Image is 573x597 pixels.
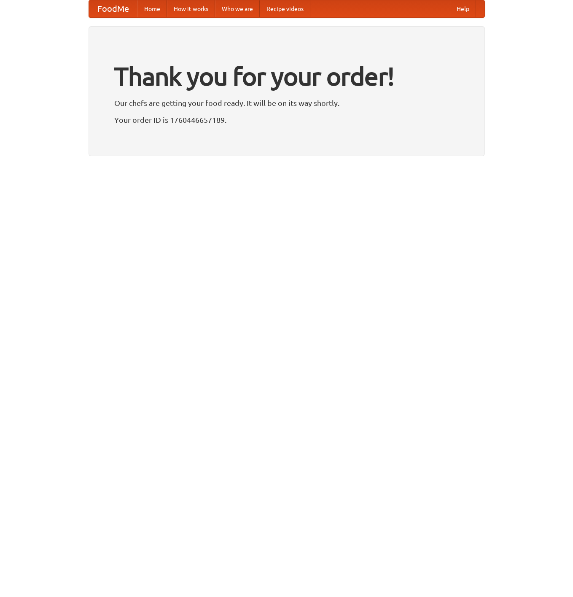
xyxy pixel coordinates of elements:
a: Recipe videos [260,0,310,17]
a: FoodMe [89,0,137,17]
a: Help [450,0,476,17]
a: Home [137,0,167,17]
a: Who we are [215,0,260,17]
p: Your order ID is 1760446657189. [114,113,459,126]
h1: Thank you for your order! [114,56,459,97]
a: How it works [167,0,215,17]
p: Our chefs are getting your food ready. It will be on its way shortly. [114,97,459,109]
